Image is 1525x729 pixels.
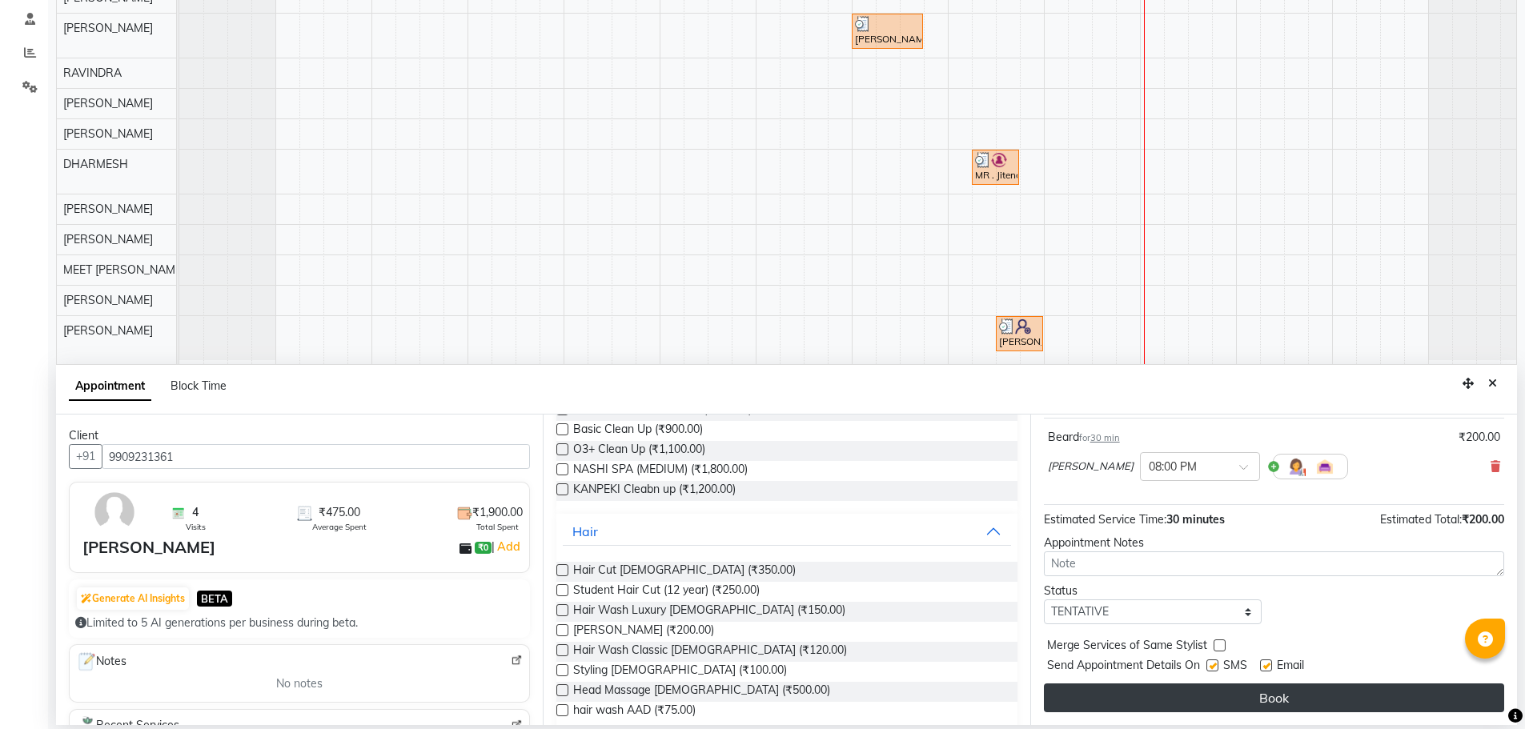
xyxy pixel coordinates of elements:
img: Interior.png [1315,457,1334,476]
div: ₹200.00 [1459,429,1500,446]
span: MEET [PERSON_NAME] [63,262,185,277]
div: Limited to 5 AI generations per business during beta. [75,615,524,631]
span: [PERSON_NAME] (₹200.00) [573,622,714,642]
span: NASHI SPA (MEDIUM) (₹1,800.00) [573,461,748,481]
a: Add [495,537,523,556]
span: Notes [76,651,126,672]
span: Styling [DEMOGRAPHIC_DATA] (₹100.00) [573,662,787,682]
div: MR . Jitendra, TK07, 04:15 PM-04:45 PM, [PERSON_NAME] [973,152,1017,182]
span: Send Appointment Details On [1047,657,1200,677]
span: [PERSON_NAME] [63,21,153,35]
span: [PERSON_NAME] [63,293,153,307]
span: ₹475.00 [319,504,360,521]
span: Hair Cut [DEMOGRAPHIC_DATA] (₹350.00) [573,562,796,582]
small: for [1079,432,1120,443]
span: BETA [197,591,232,606]
span: | [492,537,523,556]
span: SMS [1223,657,1247,677]
span: ₹0 [475,542,492,555]
span: Estimated Service Time: [1044,512,1166,527]
button: +91 [69,444,102,469]
span: Total Spent [476,521,519,533]
span: DHARMESH [63,157,128,171]
span: No notes [276,675,323,692]
div: Status [1044,583,1262,599]
span: O3+ Clean Up (₹1,100.00) [573,441,705,461]
div: [PERSON_NAME][DATE], TK04, 03:00 PM-03:45 PM, Hair Cut [DEMOGRAPHIC_DATA] [853,16,921,46]
span: Email [1277,657,1304,677]
span: RAVINDRA [63,66,122,80]
div: Beard [1048,429,1120,446]
img: Hairdresser.png [1286,457,1306,476]
span: [PERSON_NAME] [63,202,153,216]
input: Search by Name/Mobile/Email/Code [102,444,530,469]
span: Merge Services of Same Stylist [1047,637,1207,657]
span: Hair Wash Classic [DEMOGRAPHIC_DATA] (₹120.00) [573,642,847,662]
span: Student Hair Cut (12 year) (₹250.00) [573,582,760,602]
span: hair wash AAD (₹75.00) [573,702,696,722]
span: [PERSON_NAME] [1048,459,1134,475]
div: [PERSON_NAME] [82,535,215,559]
span: Average Spent [312,521,367,533]
span: 30 min [1090,432,1120,443]
span: Block Time [171,379,227,393]
span: Basic Clean Up (₹900.00) [573,421,703,441]
span: 4 [192,504,199,521]
span: Head Massage [DEMOGRAPHIC_DATA] (₹500.00) [573,682,830,702]
span: ₹200.00 [1462,512,1504,527]
div: [PERSON_NAME], TK06, 04:30 PM-05:00 PM, [PERSON_NAME] [997,318,1041,349]
img: avatar [91,489,138,535]
span: Hair Wash Luxury [DEMOGRAPHIC_DATA] (₹150.00) [573,602,845,622]
div: Appointment Notes [1044,535,1504,551]
span: Estimated Total: [1380,512,1462,527]
span: [PERSON_NAME] [63,323,153,338]
span: Visits [186,521,206,533]
span: [PERSON_NAME] [63,96,153,110]
span: [PERSON_NAME] [63,126,153,141]
span: [PERSON_NAME] [63,232,153,246]
div: Hair [572,522,598,541]
button: Hair [563,517,1010,546]
div: Client [69,427,530,444]
span: KANPEKI Cleabn up (₹1,200.00) [573,481,736,501]
button: Book [1044,683,1504,712]
button: Close [1481,371,1504,396]
span: Appointment [69,372,151,401]
span: 30 minutes [1166,512,1225,527]
span: ₹1,900.00 [472,504,523,521]
button: Generate AI Insights [77,587,189,610]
